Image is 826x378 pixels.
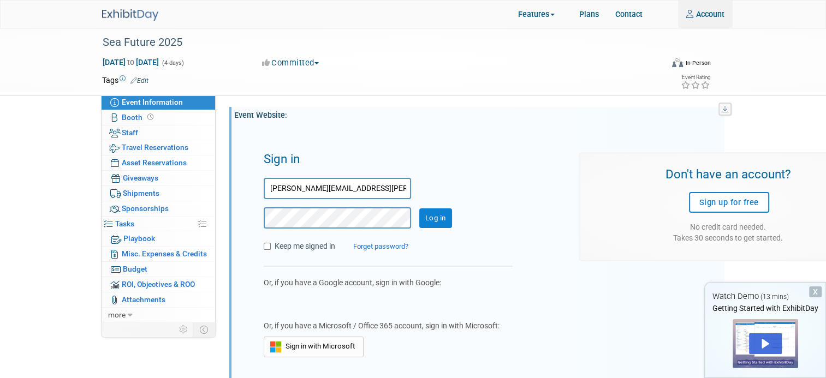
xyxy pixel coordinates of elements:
[102,262,215,277] a: Budget
[102,231,215,246] a: Playbook
[102,110,215,125] a: Booth
[123,265,147,273] span: Budget
[264,152,563,172] h1: Sign in
[282,342,355,350] span: Sign in with Microsoft
[102,140,215,155] a: Travel Reservations
[161,59,184,67] span: (4 days)
[122,158,187,167] span: Asset Reservations
[102,217,215,231] a: Tasks
[571,1,607,28] a: Plans
[337,242,408,250] a: Forget password?
[102,75,148,86] td: Tags
[809,286,822,297] div: Dismiss
[193,322,215,337] td: Toggle Event Tabs
[102,277,215,292] a: ROI, Objectives & ROO
[678,1,733,28] a: Account
[102,95,215,110] a: Event Information
[264,278,441,287] span: Or, if you have a Google account, sign in with Google:
[102,125,215,140] a: Staff
[685,59,710,67] div: In-Person
[419,208,452,228] input: Log in
[102,308,215,322] a: more
[102,186,215,201] a: Shipments
[264,178,411,199] input: Email Address
[680,75,710,80] div: Event Rating
[275,241,335,251] label: Keep me signed in
[122,128,138,137] span: Staff
[123,234,155,243] span: Playbook
[126,58,136,67] span: to
[102,57,159,67] span: [DATE] [DATE]
[115,219,134,228] span: Tasks
[122,295,165,304] span: Attachments
[174,322,193,337] td: Personalize Event Tab Strip
[705,303,825,314] div: Getting Started with ExhibitDay
[689,192,769,213] a: Sign up for free
[122,280,195,289] span: ROI, Objectives & ROO
[258,57,323,69] button: Committed
[102,9,158,21] img: ExhibitDay
[510,2,571,28] a: Features
[122,204,169,213] span: Sponsorships
[122,249,207,258] span: Misc. Expenses & Credits
[122,113,156,122] span: Booth
[760,293,789,301] span: (13 mins)
[234,107,724,121] div: Event Website:
[108,310,126,319] span: more
[607,1,651,28] a: Contact
[102,155,215,170] a: Asset Reservations
[264,337,364,357] button: Sign in with Microsoft
[102,247,215,261] a: Misc. Expenses & Credits
[102,292,215,307] a: Attachments
[749,333,782,354] div: Play
[672,58,683,67] img: Format-Inperson.png
[102,171,215,185] a: Giveaways
[258,292,367,316] iframe: Pulsante Accedi con Google
[99,33,659,52] div: Sea Future 2025
[623,57,711,73] div: Event Format
[123,173,158,182] span: Giveaways
[130,77,148,85] a: Edit
[270,341,282,353] img: Sign in with Microsoft
[102,201,215,216] a: Sponsorships
[123,189,159,197] span: Shipments
[122,98,183,106] span: Event Information
[264,320,504,331] div: Or, if you have a Microsoft / Office 365 account, sign in with Microsoft:
[145,113,156,121] span: Booth not reserved yet
[705,291,825,302] div: Watch Demo
[122,143,188,152] span: Travel Reservations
